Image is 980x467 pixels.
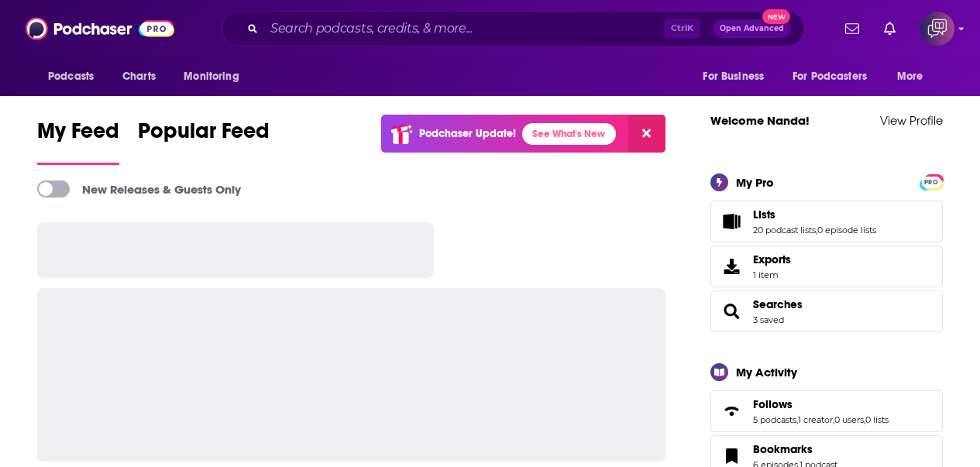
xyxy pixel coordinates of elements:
span: Follows [753,397,793,411]
span: Popular Feed [138,118,270,153]
img: Podchaser - Follow, Share and Rate Podcasts [26,14,174,43]
a: Exports [710,246,943,287]
button: open menu [37,62,114,91]
span: For Business [703,66,764,88]
span: , [816,225,817,235]
span: Bookmarks [753,442,813,456]
span: Lists [753,208,775,221]
a: 3 saved [753,314,784,325]
span: Podcasts [48,66,94,88]
p: Podchaser Update! [419,127,516,140]
span: Exports [753,252,791,266]
a: Lists [753,208,876,221]
a: Follows [753,397,889,411]
button: open menu [692,62,783,91]
span: Charts [122,66,156,88]
span: PRO [922,177,940,188]
span: Exports [716,256,747,277]
span: , [864,414,865,425]
span: 1 item [753,270,791,280]
span: Ctrl K [664,19,700,39]
div: Search podcasts, credits, & more... [222,11,804,46]
input: Search podcasts, credits, & more... [264,16,664,41]
a: New Releases & Guests Only [37,180,241,197]
a: 0 episode lists [817,225,876,235]
span: Monitoring [184,66,239,88]
img: User Profile [920,12,954,46]
span: , [833,414,834,425]
span: New [762,9,790,24]
button: open menu [782,62,889,91]
span: My Feed [37,118,119,153]
a: Searches [753,297,803,311]
div: My Activity [736,365,797,379]
a: See What's New [522,123,616,145]
a: 1 creator [798,414,833,425]
button: open menu [173,62,259,91]
button: open menu [886,62,943,91]
span: Logged in as corioliscompany [920,12,954,46]
a: View Profile [880,113,943,128]
span: More [897,66,923,88]
span: For Podcasters [793,66,867,88]
a: Bookmarks [753,442,837,456]
span: , [796,414,798,425]
button: Show profile menu [920,12,954,46]
a: Show notifications dropdown [878,15,902,42]
span: Searches [710,290,943,332]
a: Popular Feed [138,118,270,165]
a: 0 lists [865,414,889,425]
a: Follows [716,400,747,422]
button: Open AdvancedNew [713,19,791,38]
span: Follows [710,390,943,432]
span: Open Advanced [720,25,784,33]
div: My Pro [736,175,774,190]
a: Charts [112,62,165,91]
a: Lists [716,211,747,232]
a: Welcome Nanda! [710,113,810,128]
a: Show notifications dropdown [839,15,865,42]
a: PRO [922,175,940,187]
a: 5 podcasts [753,414,796,425]
a: 0 users [834,414,864,425]
span: Lists [710,201,943,242]
a: 20 podcast lists [753,225,816,235]
a: My Feed [37,118,119,165]
a: Searches [716,300,747,322]
a: Bookmarks [716,445,747,467]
